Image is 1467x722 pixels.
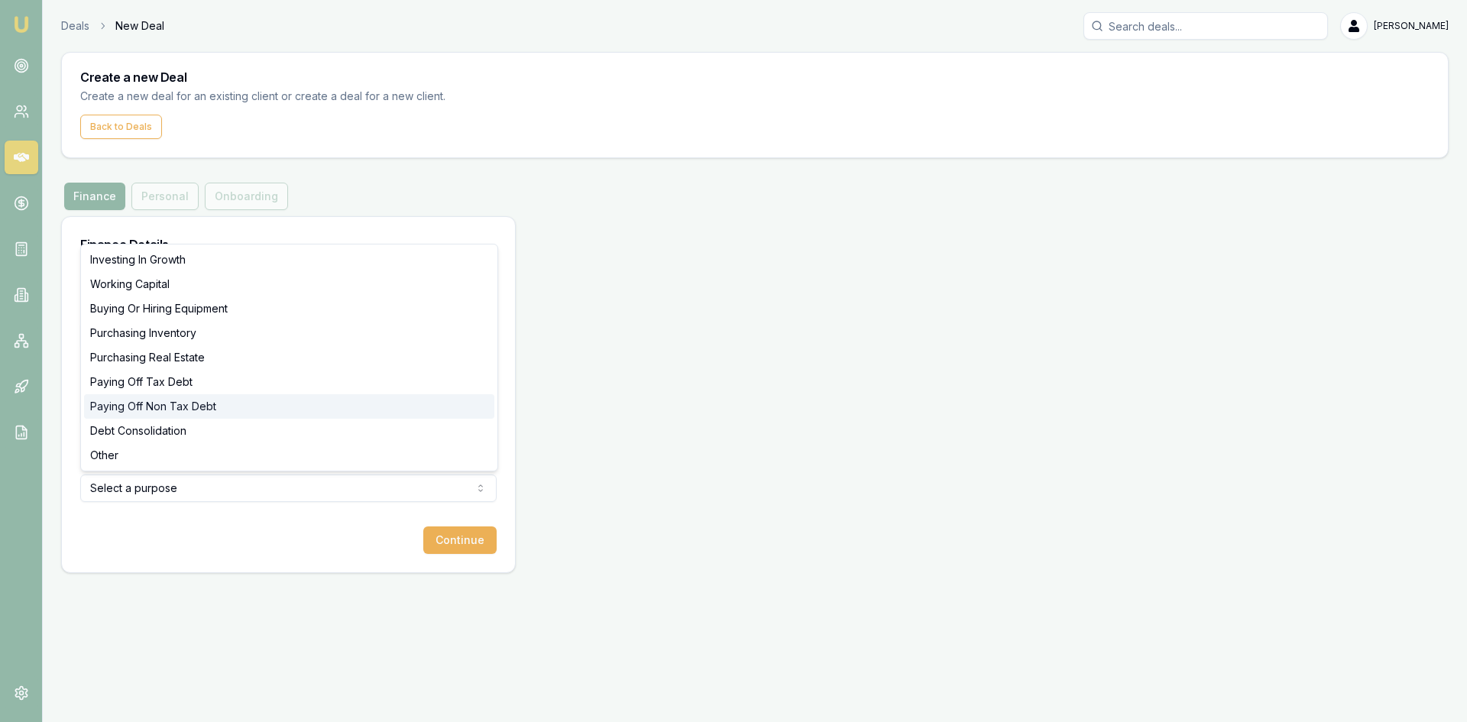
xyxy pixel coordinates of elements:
[90,374,193,390] span: Paying Off Tax Debt
[90,325,196,341] span: Purchasing Inventory
[90,399,216,414] span: Paying Off Non Tax Debt
[90,252,186,267] span: Investing In Growth
[90,350,205,365] span: Purchasing Real Estate
[90,277,170,292] span: Working Capital
[90,423,186,439] span: Debt Consolidation
[90,301,228,316] span: Buying Or Hiring Equipment
[90,448,118,463] span: Other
